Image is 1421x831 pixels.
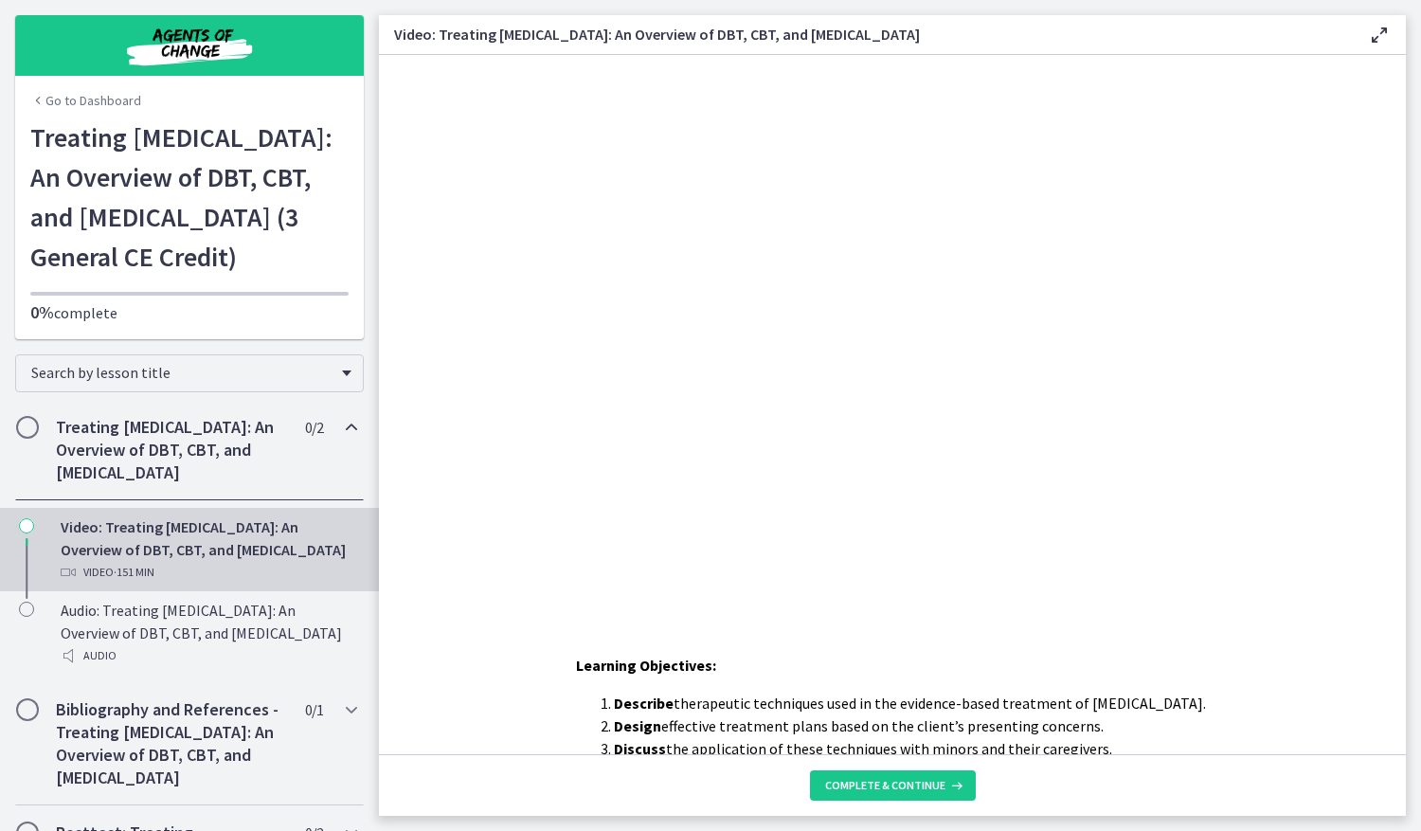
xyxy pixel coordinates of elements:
iframe: Video Lesson [379,55,1406,610]
button: Complete & continue [810,770,976,801]
p: complete [30,301,349,324]
div: Search by lesson title [15,354,364,392]
li: effective treatment plans based on the client’s presenting concerns. [614,714,1209,737]
h1: Treating [MEDICAL_DATA]: An Overview of DBT, CBT, and [MEDICAL_DATA] (3 General CE Credit) [30,117,349,277]
strong: Describe [614,694,674,713]
strong: Discuss [614,739,666,758]
a: Go to Dashboard [30,91,141,110]
span: 0 / 2 [305,416,323,439]
span: · 151 min [114,561,154,584]
div: Audio [61,644,356,667]
span: Search by lesson title [31,363,333,382]
li: therapeutic techniques used in the evidence-based treatment of [MEDICAL_DATA]. [614,692,1209,714]
div: Audio: Treating [MEDICAL_DATA]: An Overview of DBT, CBT, and [MEDICAL_DATA] [61,599,356,667]
h3: Video: Treating [MEDICAL_DATA]: An Overview of DBT, CBT, and [MEDICAL_DATA] [394,23,1338,45]
li: the application of these techniques with minors and their caregivers. [614,737,1209,760]
span: 0 / 1 [305,698,323,721]
span: Complete & continue [825,778,945,793]
img: Agents of Change [76,23,303,68]
div: Video [61,561,356,584]
h2: Treating [MEDICAL_DATA]: An Overview of DBT, CBT, and [MEDICAL_DATA] [56,416,287,484]
strong: Design [614,716,661,735]
span: Learning Objectives: [576,656,716,675]
h2: Bibliography and References - Treating [MEDICAL_DATA]: An Overview of DBT, CBT, and [MEDICAL_DATA] [56,698,287,789]
div: Video: Treating [MEDICAL_DATA]: An Overview of DBT, CBT, and [MEDICAL_DATA] [61,515,356,584]
span: 0% [30,301,54,323]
